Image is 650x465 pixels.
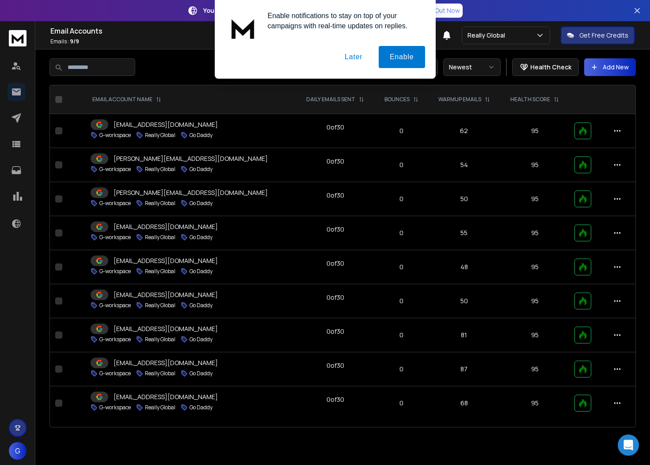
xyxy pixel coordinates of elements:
div: 0 of 30 [327,157,344,166]
p: 0 [380,160,422,169]
td: 95 [500,284,569,318]
p: Go Daddy [190,200,213,207]
p: Go Daddy [190,234,213,241]
p: G-workspace [99,302,131,309]
p: [EMAIL_ADDRESS][DOMAIN_NAME] [114,222,218,231]
td: 81 [428,318,500,352]
td: 95 [500,216,569,250]
td: 95 [500,250,569,284]
p: [PERSON_NAME][EMAIL_ADDRESS][DOMAIN_NAME] [114,154,268,163]
p: Go Daddy [190,302,213,309]
p: Go Daddy [190,166,213,173]
td: 87 [428,352,500,386]
p: Go Daddy [190,132,213,139]
p: Really Global [145,302,175,309]
p: Go Daddy [190,370,213,377]
td: 55 [428,216,500,250]
button: G [9,442,27,460]
td: 62 [428,114,500,148]
td: 95 [500,352,569,386]
td: 68 [428,386,500,420]
div: 0 of 30 [327,259,344,268]
p: 0 [380,263,422,271]
p: WARMUP EMAILS [438,96,481,103]
p: 0 [380,365,422,374]
button: Later [334,46,373,68]
p: 0 [380,194,422,203]
p: [PERSON_NAME][EMAIL_ADDRESS][DOMAIN_NAME] [114,188,268,197]
p: Really Global [145,268,175,275]
div: Enable notifications to stay on top of your campaigns with real-time updates on replies. [261,11,425,31]
td: 95 [500,148,569,182]
p: G-workspace [99,336,131,343]
p: G-workspace [99,234,131,241]
p: [EMAIL_ADDRESS][DOMAIN_NAME] [114,393,218,401]
div: 0 of 30 [327,395,344,404]
p: Go Daddy [190,336,213,343]
p: G-workspace [99,132,131,139]
td: 95 [500,114,569,148]
td: 50 [428,182,500,216]
button: Enable [379,46,425,68]
p: 0 [380,229,422,237]
div: 0 of 30 [327,361,344,370]
div: 0 of 30 [327,123,344,132]
img: notification icon [225,11,261,46]
td: 95 [500,318,569,352]
p: [EMAIL_ADDRESS][DOMAIN_NAME] [114,256,218,265]
p: G-workspace [99,370,131,377]
div: 0 of 30 [327,293,344,302]
p: Really Global [145,336,175,343]
p: 0 [380,126,422,135]
p: BOUNCES [384,96,410,103]
p: [EMAIL_ADDRESS][DOMAIN_NAME] [114,358,218,367]
td: 54 [428,148,500,182]
p: G-workspace [99,268,131,275]
div: 0 of 30 [327,225,344,234]
p: Go Daddy [190,404,213,411]
td: 50 [428,284,500,318]
div: 0 of 30 [327,191,344,200]
p: [EMAIL_ADDRESS][DOMAIN_NAME] [114,324,218,333]
p: Really Global [145,404,175,411]
p: Really Global [145,370,175,377]
div: 0 of 30 [327,327,344,336]
p: Really Global [145,166,175,173]
td: 48 [428,250,500,284]
p: Really Global [145,234,175,241]
p: 0 [380,399,422,408]
p: G-workspace [99,166,131,173]
div: EMAIL ACCOUNT NAME [92,96,161,103]
p: DAILY EMAILS SENT [306,96,355,103]
p: G-workspace [99,404,131,411]
p: 0 [380,331,422,339]
div: Open Intercom Messenger [618,435,639,456]
td: 95 [500,182,569,216]
p: G-workspace [99,200,131,207]
p: 0 [380,297,422,305]
p: [EMAIL_ADDRESS][DOMAIN_NAME] [114,120,218,129]
p: Really Global [145,132,175,139]
p: [EMAIL_ADDRESS][DOMAIN_NAME] [114,290,218,299]
td: 95 [500,386,569,420]
p: Really Global [145,200,175,207]
p: HEALTH SCORE [510,96,550,103]
p: Go Daddy [190,268,213,275]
